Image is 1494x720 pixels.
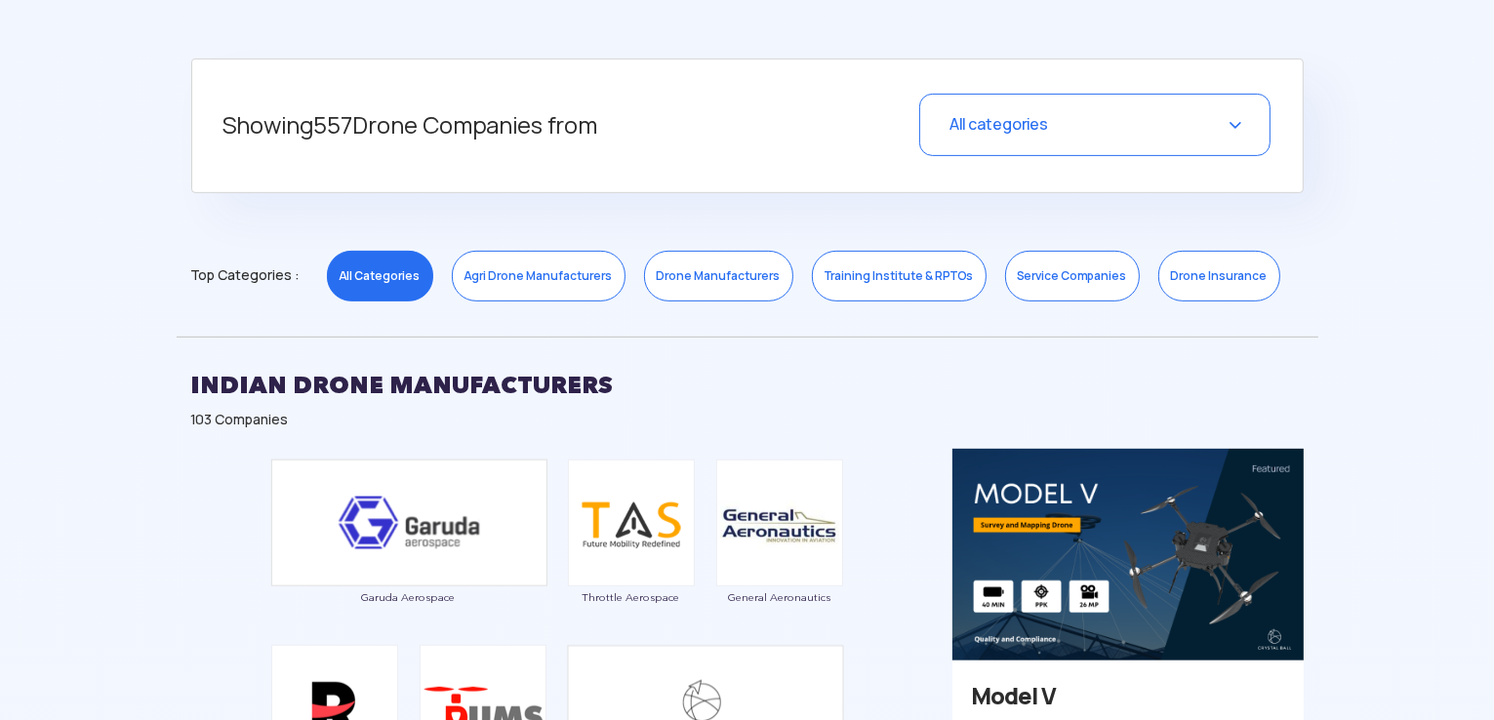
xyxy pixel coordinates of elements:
[715,591,844,603] span: General Aeronautics
[1005,251,1140,301] a: Service Companies
[716,460,843,586] img: ic_general.png
[452,251,626,301] a: Agri Drone Manufacturers
[644,251,793,301] a: Drone Manufacturers
[567,512,696,602] a: Throttle Aerospace
[949,114,1048,135] span: All categories
[715,512,844,602] a: General Aeronautics
[191,361,1304,410] h2: INDIAN DRONE MANUFACTURERS
[567,591,696,603] span: Throttle Aerospace
[1158,251,1280,301] a: Drone Insurance
[314,110,353,140] span: 557
[812,251,987,301] a: Training Institute & RPTOs
[568,460,695,586] img: ic_throttle.png
[270,459,547,586] img: ic_garuda_eco.png
[952,449,1304,660] img: bg_eco_crystal.png
[191,410,1304,429] div: 103 Companies
[191,260,300,291] span: Top Categories :
[223,94,800,158] h5: Showing Drone Companies from
[972,680,1284,713] h3: Model V
[270,512,547,603] a: Garuda Aerospace
[270,591,547,603] span: Garuda Aerospace
[327,251,433,301] a: All Categories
